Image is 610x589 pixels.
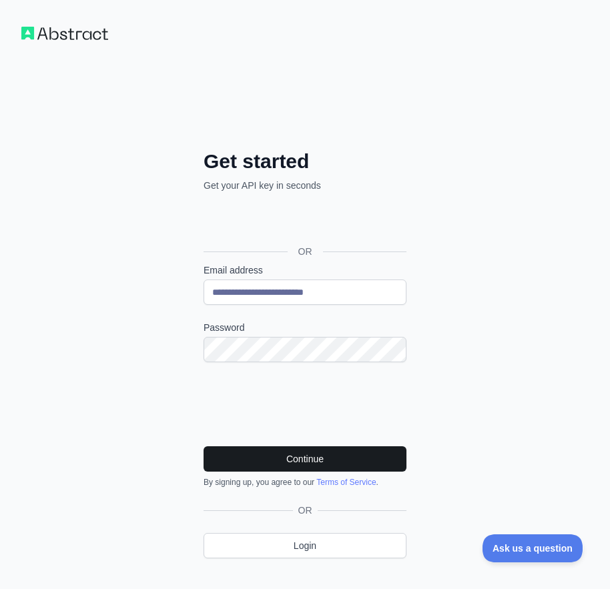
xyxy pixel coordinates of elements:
label: Password [204,321,406,334]
div: By signing up, you agree to our . [204,477,406,488]
img: Workflow [21,27,108,40]
p: Get your API key in seconds [204,179,406,192]
a: Terms of Service [316,478,376,487]
a: Login [204,533,406,558]
iframe: Toggle Customer Support [483,534,583,562]
h2: Get started [204,149,406,173]
iframe: Sign in with Google Button [197,207,410,236]
iframe: reCAPTCHA [204,378,406,430]
span: OR [293,504,318,517]
span: OR [288,245,323,258]
button: Continue [204,446,406,472]
label: Email address [204,263,406,277]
